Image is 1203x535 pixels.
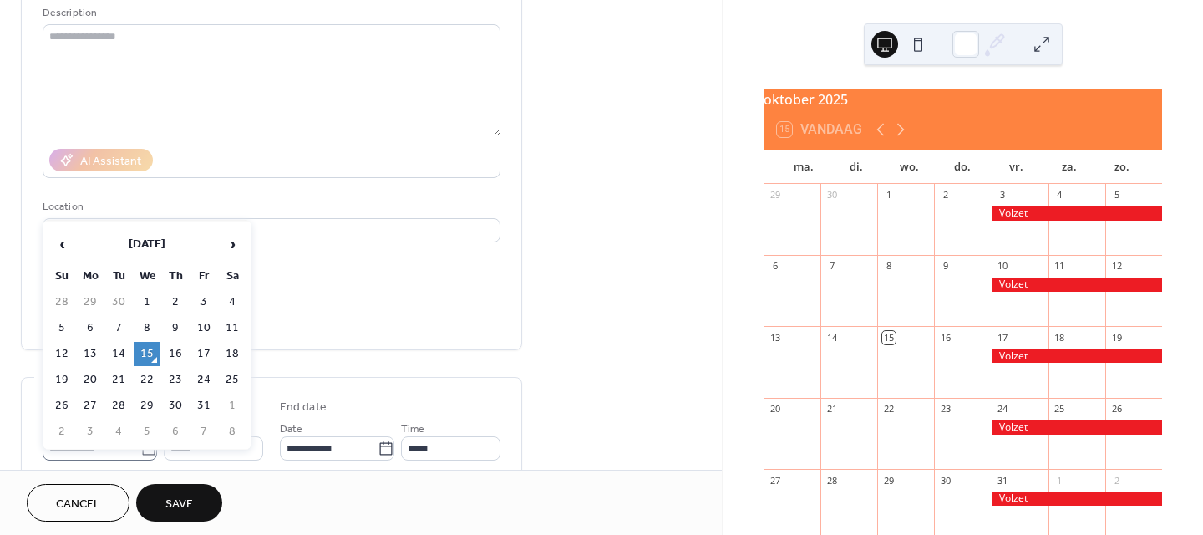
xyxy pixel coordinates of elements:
[43,198,497,216] div: Location
[830,150,884,184] div: di.
[1110,474,1123,487] div: 2
[56,496,100,513] span: Cancel
[49,227,74,261] span: ‹
[77,264,104,288] th: Mo
[882,474,895,487] div: 29
[162,368,189,392] td: 23
[989,150,1043,184] div: vr.
[162,290,189,314] td: 2
[939,260,952,273] div: 9
[1110,403,1123,415] div: 26
[992,492,1162,506] div: Volzet
[997,331,1009,344] div: 17
[882,331,895,344] div: 15
[939,474,952,487] div: 30
[280,399,327,416] div: End date
[825,260,838,273] div: 7
[825,331,838,344] div: 14
[939,403,952,415] div: 23
[43,4,497,22] div: Description
[77,290,104,314] td: 29
[136,484,222,522] button: Save
[134,368,160,392] td: 22
[134,342,160,366] td: 15
[219,264,246,288] th: Sa
[190,316,217,340] td: 10
[190,264,217,288] th: Fr
[48,316,75,340] td: 5
[219,368,246,392] td: 25
[769,403,781,415] div: 20
[105,394,132,418] td: 28
[1110,189,1123,201] div: 5
[939,189,952,201] div: 2
[190,368,217,392] td: 24
[134,394,160,418] td: 29
[162,342,189,366] td: 16
[1053,260,1066,273] div: 11
[105,420,132,444] td: 4
[1095,150,1149,184] div: zo.
[105,264,132,288] th: Tu
[401,420,424,438] span: Time
[997,260,1009,273] div: 10
[162,420,189,444] td: 6
[825,403,838,415] div: 21
[1110,331,1123,344] div: 19
[769,331,781,344] div: 13
[48,394,75,418] td: 26
[777,150,830,184] div: ma.
[219,316,246,340] td: 11
[825,189,838,201] div: 30
[134,290,160,314] td: 1
[219,420,246,444] td: 8
[769,260,781,273] div: 6
[48,290,75,314] td: 28
[882,189,895,201] div: 1
[162,264,189,288] th: Th
[27,484,129,522] button: Cancel
[825,474,838,487] div: 28
[48,342,75,366] td: 12
[1043,150,1096,184] div: za.
[992,420,1162,435] div: Volzet
[1053,331,1066,344] div: 18
[1053,474,1066,487] div: 1
[190,290,217,314] td: 3
[48,420,75,444] td: 2
[280,420,302,438] span: Date
[77,316,104,340] td: 6
[882,403,895,415] div: 22
[769,189,781,201] div: 29
[883,150,937,184] div: wo.
[105,342,132,366] td: 14
[992,349,1162,364] div: Volzet
[165,496,193,513] span: Save
[997,474,1009,487] div: 31
[997,189,1009,201] div: 3
[77,394,104,418] td: 27
[764,89,1162,110] div: oktober 2025
[48,368,75,392] td: 19
[219,290,246,314] td: 4
[219,342,246,366] td: 18
[992,206,1162,221] div: Volzet
[105,368,132,392] td: 21
[220,227,245,261] span: ›
[939,331,952,344] div: 16
[105,290,132,314] td: 30
[992,278,1162,292] div: Volzet
[190,420,217,444] td: 7
[1110,260,1123,273] div: 12
[134,264,160,288] th: We
[162,394,189,418] td: 30
[882,260,895,273] div: 8
[77,420,104,444] td: 3
[48,264,75,288] th: Su
[77,342,104,366] td: 13
[134,420,160,444] td: 5
[190,342,217,366] td: 17
[190,394,217,418] td: 31
[134,316,160,340] td: 8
